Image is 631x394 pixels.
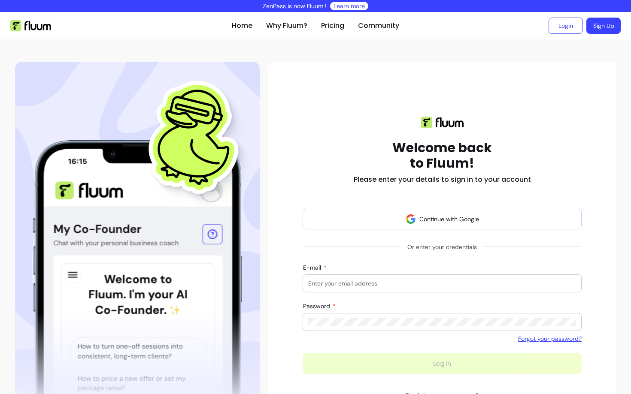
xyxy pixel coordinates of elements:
[406,214,416,224] img: avatar
[303,302,332,310] span: Password
[10,20,51,31] img: Fluum Logo
[392,140,492,171] h1: Welcome back to Fluum!
[358,21,399,31] a: Community
[421,117,464,128] img: Fluum logo
[266,21,307,31] a: Why Fluum?
[303,209,582,229] button: Continue with Google
[586,18,621,34] a: Sign Up
[518,334,582,343] a: Forgot your password?
[354,174,531,185] h2: Please enter your details to sign in to your account
[549,18,583,34] a: Login
[308,318,576,326] input: Password
[303,264,323,271] span: E-mail
[232,21,252,31] a: Home
[321,21,344,31] a: Pricing
[400,239,484,255] span: Or enter your credentials
[308,279,576,288] input: E-mail
[334,2,365,10] a: Learn more
[263,2,327,10] p: ZenPass is now Fluum !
